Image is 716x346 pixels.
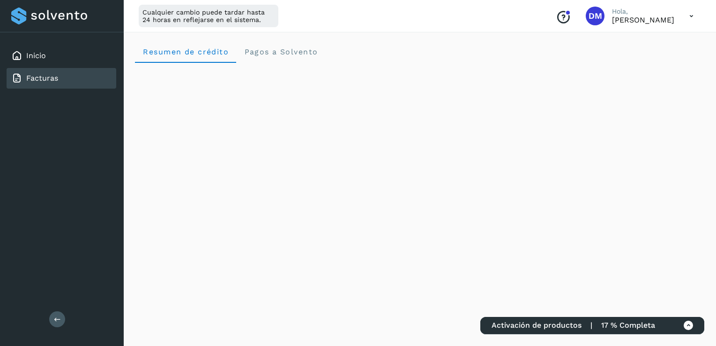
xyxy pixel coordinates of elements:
[139,5,278,27] div: Cualquier cambio puede tardar hasta 24 horas en reflejarse en el sistema.
[492,321,582,330] span: Activación de productos
[244,47,318,56] span: Pagos a Solvento
[612,8,674,15] p: Hola,
[601,321,655,330] span: 17 % Completa
[612,15,674,24] p: DIEGO MUÑOZ
[26,74,58,83] a: Facturas
[7,45,116,66] div: Inicio
[7,68,116,89] div: Facturas
[590,321,592,330] span: |
[142,47,229,56] span: Resumen de crédito
[26,51,46,60] a: Inicio
[480,317,704,334] div: Activación de productos | 17 % Completa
